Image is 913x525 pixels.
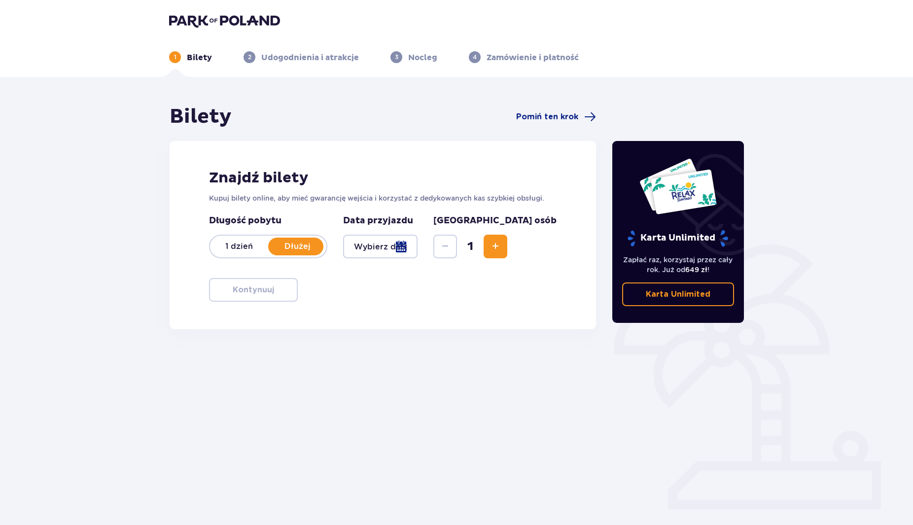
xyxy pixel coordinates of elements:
p: Bilety [187,52,212,63]
p: Kupuj bilety online, aby mieć gwarancję wejścia i korzystać z dedykowanych kas szybkiej obsługi. [209,193,557,203]
a: Pomiń ten krok [516,111,596,123]
button: Increase [484,235,507,258]
p: 2 [248,53,251,62]
p: Zamówienie i płatność [487,52,579,63]
p: 3 [395,53,398,62]
p: 1 [174,53,176,62]
h1: Bilety [170,105,232,129]
img: Park of Poland logo [169,14,280,28]
span: 649 zł [685,266,707,274]
p: Nocleg [408,52,437,63]
span: Pomiń ten krok [516,111,578,122]
p: [GEOGRAPHIC_DATA] osób [433,215,557,227]
a: Karta Unlimited [622,282,735,306]
p: Dłużej [268,241,326,252]
button: Kontynuuj [209,278,298,302]
p: Data przyjazdu [343,215,413,227]
p: Karta Unlimited [627,230,729,247]
p: 4 [473,53,477,62]
p: Kontynuuj [233,284,274,295]
p: Długość pobytu [209,215,327,227]
p: Udogodnienia i atrakcje [261,52,359,63]
p: 1 dzień [210,241,268,252]
p: Zapłać raz, korzystaj przez cały rok. Już od ! [622,255,735,275]
span: 1 [459,239,482,254]
button: Decrease [433,235,457,258]
h2: Znajdź bilety [209,169,557,187]
p: Karta Unlimited [646,289,710,300]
